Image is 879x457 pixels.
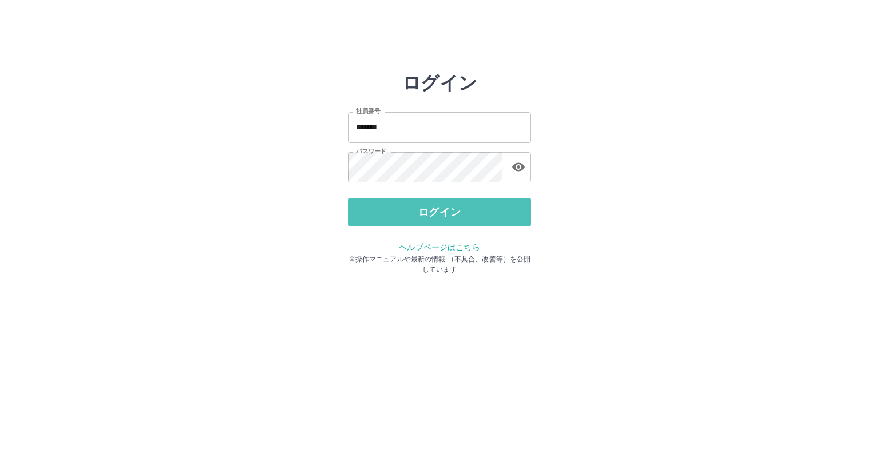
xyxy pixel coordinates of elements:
a: ヘルプページはこちら [399,243,480,252]
button: ログイン [348,198,531,226]
label: パスワード [356,147,386,156]
label: 社員番号 [356,107,380,116]
h2: ログイン [402,72,477,94]
p: ※操作マニュアルや最新の情報 （不具合、改善等）を公開しています [348,254,531,275]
